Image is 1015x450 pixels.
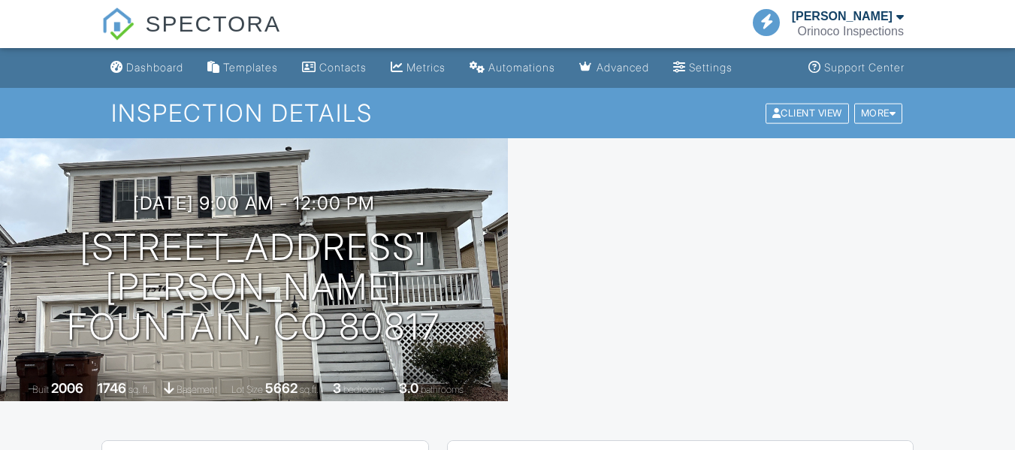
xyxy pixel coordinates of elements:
a: Metrics [385,54,452,82]
div: Orinoco Inspections [797,24,903,39]
span: Built [32,384,49,395]
div: 3.0 [399,380,418,396]
h1: Inspection Details [111,100,904,126]
div: Client View [766,103,849,123]
div: 2006 [51,380,83,396]
a: SPECTORA [101,23,281,50]
h1: [STREET_ADDRESS][PERSON_NAME] Fountain, CO 80817 [24,228,484,346]
div: More [854,103,903,123]
a: Client View [764,107,853,118]
div: Contacts [319,61,367,74]
a: Settings [667,54,739,82]
span: Lot Size [231,384,263,395]
div: Automations [488,61,555,74]
a: Support Center [802,54,911,82]
a: Advanced [573,54,655,82]
span: sq. ft. [128,384,150,395]
a: Contacts [296,54,373,82]
a: Automations (Basic) [464,54,561,82]
div: Templates [223,61,278,74]
span: sq.ft. [300,384,319,395]
div: Support Center [824,61,905,74]
a: Templates [201,54,284,82]
img: The Best Home Inspection Software - Spectora [101,8,134,41]
a: Dashboard [104,54,189,82]
div: Dashboard [126,61,183,74]
div: Settings [689,61,733,74]
div: Advanced [597,61,649,74]
div: 1746 [98,380,126,396]
span: bathrooms [421,384,464,395]
div: 5662 [265,380,298,396]
div: 3 [333,380,341,396]
span: SPECTORA [146,8,282,39]
div: Metrics [406,61,446,74]
div: [PERSON_NAME] [792,9,893,24]
h3: [DATE] 9:00 am - 12:00 pm [133,193,375,213]
span: basement [177,384,217,395]
span: bedrooms [343,384,385,395]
